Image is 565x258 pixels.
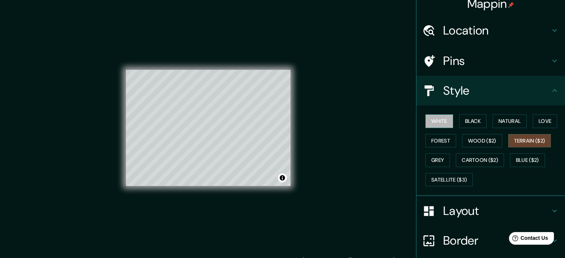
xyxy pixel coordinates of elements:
[443,233,550,248] h4: Border
[443,203,550,218] h4: Layout
[533,114,557,128] button: Love
[425,114,453,128] button: White
[416,46,565,76] div: Pins
[459,114,487,128] button: Black
[443,53,550,68] h4: Pins
[443,83,550,98] h4: Style
[425,173,473,187] button: Satellite ($3)
[443,23,550,38] h4: Location
[416,226,565,255] div: Border
[508,2,514,8] img: pin-icon.png
[416,76,565,105] div: Style
[416,16,565,45] div: Location
[425,153,450,167] button: Grey
[425,134,456,148] button: Forest
[462,134,502,148] button: Wood ($2)
[456,153,504,167] button: Cartoon ($2)
[510,153,545,167] button: Blue ($2)
[416,196,565,226] div: Layout
[493,114,527,128] button: Natural
[499,229,557,250] iframe: Help widget launcher
[508,134,551,148] button: Terrain ($2)
[278,173,287,182] button: Toggle attribution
